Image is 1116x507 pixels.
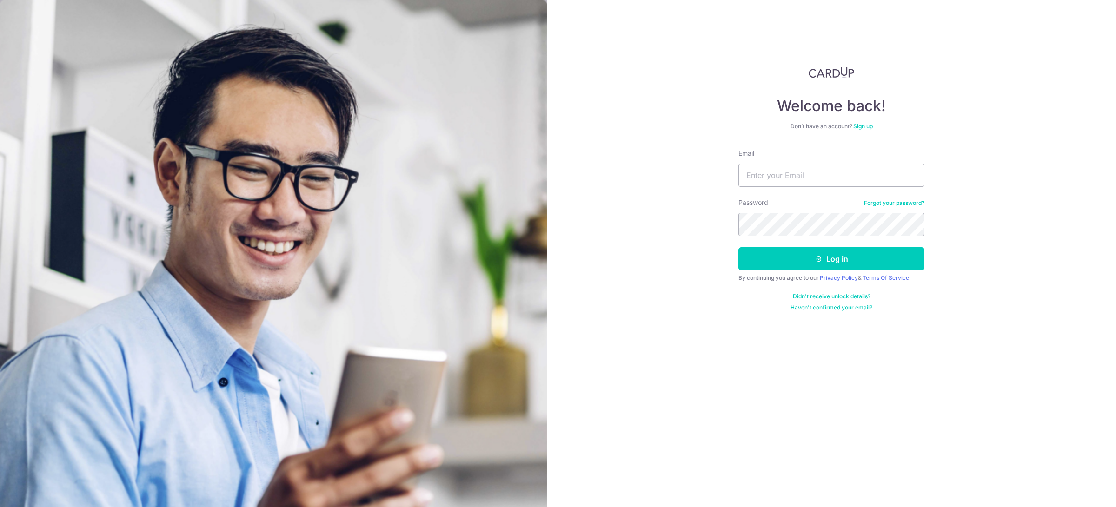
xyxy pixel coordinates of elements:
[738,198,768,207] label: Password
[738,97,924,115] h4: Welcome back!
[809,67,854,78] img: CardUp Logo
[738,149,754,158] label: Email
[863,274,909,281] a: Terms Of Service
[793,293,870,300] a: Didn't receive unlock details?
[853,123,873,130] a: Sign up
[738,123,924,130] div: Don’t have an account?
[790,304,872,311] a: Haven't confirmed your email?
[738,247,924,270] button: Log in
[738,164,924,187] input: Enter your Email
[820,274,858,281] a: Privacy Policy
[864,199,924,207] a: Forgot your password?
[738,274,924,282] div: By continuing you agree to our &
